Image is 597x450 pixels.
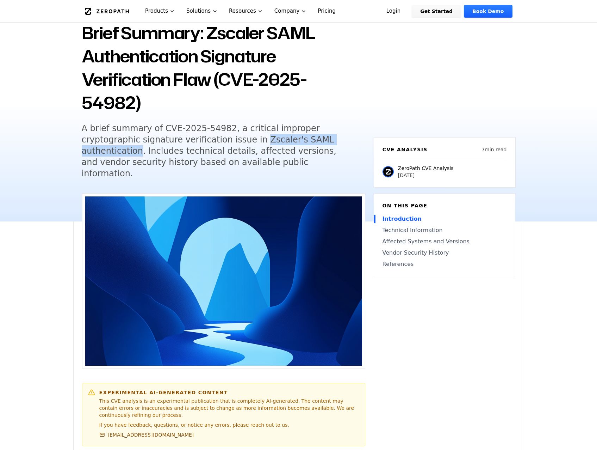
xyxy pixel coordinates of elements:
[99,397,359,419] p: This CVE analysis is an experimental publication that is completely AI-generated. The content may...
[82,21,365,114] h1: Brief Summary: Zscaler SAML Authentication Signature Verification Flaw (CVE-2025-54982)
[464,5,512,18] a: Book Demo
[99,421,359,428] p: If you have feedback, questions, or notice any errors, please reach out to us.
[383,146,428,153] h6: CVE Analysis
[412,5,461,18] a: Get Started
[383,260,506,268] a: References
[383,249,506,257] a: Vendor Security History
[383,237,506,246] a: Affected Systems and Versions
[383,202,506,209] h6: On this page
[383,166,394,177] img: ZeroPath CVE Analysis
[398,172,454,179] p: [DATE]
[481,146,506,153] p: 7 min read
[99,389,359,396] h6: Experimental AI-Generated Content
[85,196,362,366] img: Brief Summary: Zscaler SAML Authentication Signature Verification Flaw (CVE-2025-54982)
[99,431,194,438] a: [EMAIL_ADDRESS][DOMAIN_NAME]
[398,165,454,172] p: ZeroPath CVE Analysis
[82,123,352,179] h5: A brief summary of CVE-2025-54982, a critical improper cryptographic signature verification issue...
[383,215,506,223] a: Introduction
[378,5,409,18] a: Login
[383,226,506,235] a: Technical Information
